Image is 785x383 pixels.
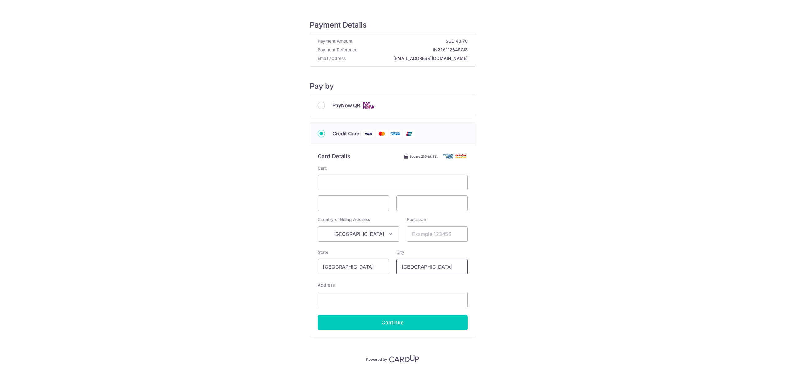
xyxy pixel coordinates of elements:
span: Email address [318,55,346,62]
iframe: Secure card number input frame [323,179,462,186]
h5: Pay by [310,82,475,91]
img: American Express [389,130,402,138]
span: Kazakhstan [318,226,399,242]
strong: IN226112649CIS [360,47,468,53]
input: Continue [318,315,468,330]
img: CardUp [389,355,419,363]
span: Payment Reference [318,47,357,53]
img: Visa [362,130,374,138]
p: Powered by [366,356,387,362]
input: Example 123456 [407,226,468,242]
iframe: Secure card expiration date input frame [323,199,384,207]
img: Union Pay [403,130,415,138]
h6: Card Details [318,153,350,160]
span: PayNow QR [332,102,360,109]
label: Address [318,282,335,288]
label: Postcode [407,216,426,223]
span: Payment Amount [318,38,352,44]
span: Credit Card [332,130,360,137]
div: PayNow QR Cards logo [318,102,468,109]
iframe: Secure card security code input frame [402,199,462,207]
span: Kazakhstan [318,227,399,241]
label: City [396,249,404,255]
img: Mastercard [376,130,388,138]
img: Card secure [443,154,468,159]
strong: SGD 43.70 [355,38,468,44]
label: State [318,249,328,255]
img: Cards logo [362,102,375,109]
div: Credit Card Visa Mastercard American Express Union Pay [318,130,468,138]
strong: [EMAIL_ADDRESS][DOMAIN_NAME] [348,55,468,62]
span: Secure 256-bit SSL [410,154,438,159]
label: Card [318,165,327,171]
h5: Payment Details [310,20,475,30]
label: Country of Billing Address [318,216,370,223]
